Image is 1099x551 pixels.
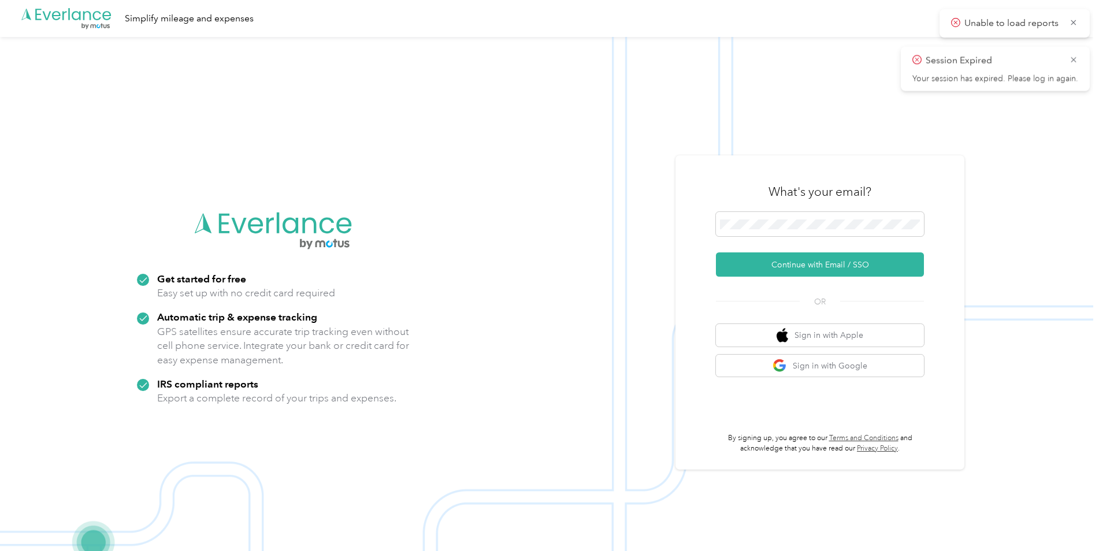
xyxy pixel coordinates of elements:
[800,296,840,308] span: OR
[157,391,396,405] p: Export a complete record of your trips and expenses.
[1034,486,1099,551] iframe: Everlance-gr Chat Button Frame
[716,433,924,453] p: By signing up, you agree to our and acknowledge that you have read our .
[157,311,317,323] strong: Automatic trip & expense tracking
[857,444,898,453] a: Privacy Policy
[716,355,924,377] button: google logoSign in with Google
[716,252,924,277] button: Continue with Email / SSO
[157,286,335,300] p: Easy set up with no credit card required
[768,184,871,200] h3: What's your email?
[829,434,898,442] a: Terms and Conditions
[157,325,410,367] p: GPS satellites ensure accurate trip tracking even without cell phone service. Integrate your bank...
[926,54,1061,68] p: Session Expired
[157,273,246,285] strong: Get started for free
[157,378,258,390] strong: IRS compliant reports
[773,359,787,373] img: google logo
[125,12,254,26] div: Simplify mileage and expenses
[716,324,924,347] button: apple logoSign in with Apple
[912,74,1078,84] p: Your session has expired. Please log in again.
[777,328,788,342] img: apple logo
[964,16,1061,31] p: Unable to load reports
